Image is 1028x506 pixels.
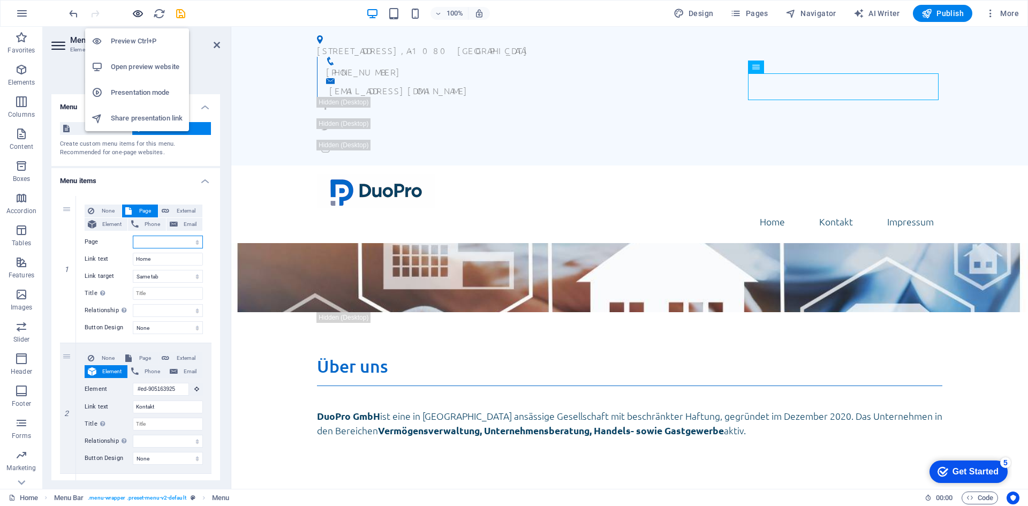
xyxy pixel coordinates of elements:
label: Relationship [85,304,133,317]
input: Title [133,287,203,300]
h4: Menu items [51,168,220,187]
p: Images [11,303,33,312]
button: Code [962,492,998,504]
h6: Presentation mode [111,86,183,99]
i: This element is a customizable preset [191,495,195,501]
button: Usercentrics [1007,492,1019,504]
h6: 100% [447,7,464,20]
p: Tables [12,239,31,247]
div: Design (Ctrl+Alt+Y) [669,5,718,22]
button: Page [122,352,158,365]
p: Forms [12,432,31,440]
span: DuoPro GmbH [312,289,485,321]
span: . menu-wrapper .preset-menu-v2-default [88,492,186,504]
h4: Menu [51,63,139,86]
p: Boxes [13,175,31,183]
i: Undo: Change menu items (Ctrl+Z) [67,7,80,20]
span: : [943,494,945,502]
div: 5 [79,2,90,13]
em: 1 [59,265,74,274]
button: Element [85,365,127,378]
button: Design [669,5,718,22]
span: Click to select. Double-click to edit [54,492,84,504]
span: External [172,352,199,365]
em: 2 [59,409,74,418]
div: Get Started 5 items remaining, 0% complete [9,5,87,28]
input: Link text... [133,401,203,413]
button: undo [67,7,80,20]
label: Element [85,383,133,396]
button: Phone [128,218,166,231]
h6: Session time [925,492,953,504]
button: Publish [913,5,972,22]
label: Title [85,287,133,300]
a: Click to cancel selection. Double-click to open Pages [9,492,38,504]
span: Phone [142,365,163,378]
input: Link text... [133,253,203,266]
label: Title [85,418,133,431]
p: Accordion [6,207,36,215]
p: Content [10,142,33,151]
span: Navigator [785,8,836,19]
span: Email [181,218,199,231]
label: Link text [85,401,133,413]
span: None [97,205,118,217]
button: None [85,205,122,217]
label: Button Design [85,321,133,334]
span: Click to select. Double-click to edit [212,492,229,504]
button: None [85,352,122,365]
button: AI Writer [849,5,904,22]
span: Pages [730,8,768,19]
span: Design [674,8,714,19]
span: External [172,205,199,217]
iframe: To enrich screen reader interactions, please activate Accessibility in Grammarly extension settings [231,27,1028,489]
span: More [985,8,1019,19]
button: Email [167,365,202,378]
i: On resize automatically adjust zoom level to fit chosen device. [474,9,484,18]
nav: breadcrumb [54,492,230,504]
button: 100% [430,7,468,20]
span: Element [100,365,124,378]
h2: Menu [70,35,220,45]
div: Get Started [32,12,78,21]
span: Code [966,492,993,504]
span: Email [181,365,199,378]
button: save [174,7,187,20]
label: Link text [85,253,133,266]
button: Auto [60,122,132,135]
h6: Share presentation link [111,112,183,125]
button: Pages [726,5,772,22]
p: Footer [12,399,31,408]
p: Columns [8,110,35,119]
button: External [158,352,202,365]
span: None [97,352,118,365]
button: More [981,5,1023,22]
span: Auto [73,122,128,135]
span: Page [135,352,155,365]
button: Navigator [781,5,841,22]
label: Link target [85,270,133,283]
label: Relationship [85,435,133,448]
button: Phone [128,365,166,378]
p: Marketing [6,464,36,472]
button: Page [122,205,158,217]
button: External [158,205,202,217]
span: Publish [921,8,964,19]
p: Header [11,367,32,376]
p: Favorites [7,46,35,55]
input: Title [133,418,203,431]
span: Phone [142,218,163,231]
h6: Open preview website [111,61,183,73]
label: Button Design [85,452,133,465]
h4: Menu [51,94,220,114]
span: Element [100,218,124,231]
label: Page [85,236,133,248]
h6: Preview Ctrl+P [111,35,183,48]
button: Email [167,218,202,231]
input: No element chosen [133,383,189,396]
p: Elements [8,78,35,87]
span: 00 00 [936,492,953,504]
span: AI Writer [853,8,900,19]
p: Features [9,271,34,280]
h3: Element #ed-905163982 [70,45,199,55]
